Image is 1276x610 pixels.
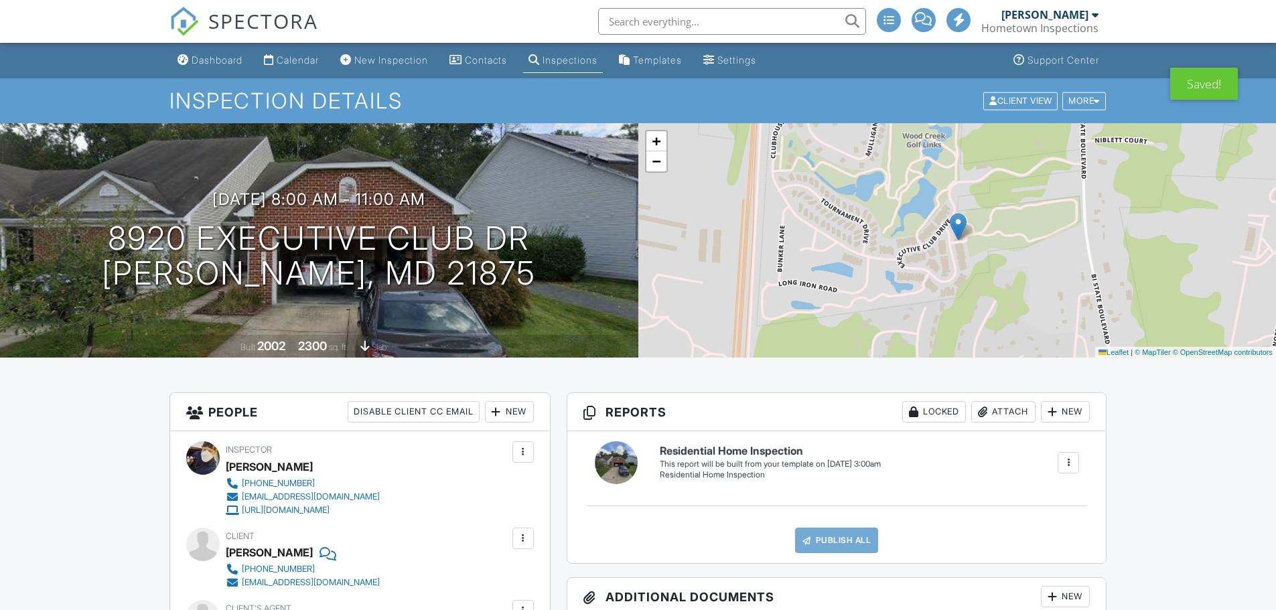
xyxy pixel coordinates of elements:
div: Templates [633,54,682,66]
h3: [DATE] 8:00 am - 11:00 am [212,190,425,208]
a: [PHONE_NUMBER] [226,562,380,576]
div: Locked [902,401,966,423]
img: Marker [950,213,967,240]
a: Publish All [795,528,879,553]
a: Zoom in [646,131,666,151]
span: | [1131,348,1133,356]
h3: People [170,393,550,431]
a: Support Center [1008,48,1105,73]
a: © OpenStreetMap contributors [1173,348,1273,356]
a: [EMAIL_ADDRESS][DOMAIN_NAME] [226,490,380,504]
a: Contacts [444,48,512,73]
a: Leaflet [1098,348,1129,356]
span: SPECTORA [208,7,318,35]
div: [PERSON_NAME] [1001,8,1088,21]
div: [EMAIL_ADDRESS][DOMAIN_NAME] [242,577,380,588]
div: Inspections [543,54,597,66]
a: Dashboard [172,48,248,73]
div: [PERSON_NAME] [226,542,313,562]
input: Search everything... [598,8,866,35]
div: New [1041,401,1090,423]
div: [PHONE_NUMBER] [242,478,315,489]
div: [EMAIL_ADDRESS][DOMAIN_NAME] [242,491,380,502]
a: [EMAIL_ADDRESS][DOMAIN_NAME] [226,576,380,589]
div: 2300 [298,339,327,353]
div: Settings [717,54,756,66]
a: New Inspection [335,48,433,73]
div: [URL][DOMAIN_NAME] [242,505,330,516]
span: Slab [372,342,386,352]
a: [URL][DOMAIN_NAME] [226,504,380,517]
div: New [485,401,534,423]
a: [PHONE_NUMBER] [226,477,380,490]
a: SPECTORA [169,18,318,46]
a: © MapTiler [1135,348,1171,356]
div: Contacts [465,54,507,66]
a: Client View [982,95,1061,105]
div: [PERSON_NAME] [226,457,313,477]
h3: Reports [567,393,1107,431]
div: Residential Home Inspection [660,469,881,481]
div: New Inspection [354,54,428,66]
a: Templates [614,48,687,73]
div: Saved! [1170,68,1238,100]
div: 2002 [257,339,285,353]
div: Client View [983,92,1058,110]
h1: 8920 Executive Club Dr [PERSON_NAME], MD 21875 [102,221,536,292]
div: Attach [971,401,1036,423]
div: Disable Client CC Email [348,401,480,423]
div: Dashboard [192,54,242,66]
div: Hometown Inspections [981,21,1098,35]
div: Calendar [277,54,319,66]
span: Client [226,531,255,541]
div: This report will be built from your template on [DATE] 3:00am [660,459,881,469]
h6: Residential Home Inspection [660,445,881,457]
div: More [1062,92,1106,110]
a: Settings [698,48,762,73]
div: [PHONE_NUMBER] [242,564,315,575]
a: Zoom out [646,151,666,171]
span: sq. ft. [329,342,348,352]
span: Built [240,342,255,352]
span: Inspector [226,445,272,455]
img: The Best Home Inspection Software - Spectora [169,7,199,36]
h1: Inspection Details [169,89,1107,112]
div: New [1041,586,1090,607]
a: Inspections [523,48,603,73]
a: Calendar [259,48,324,73]
span: − [652,153,660,169]
div: Support Center [1027,54,1099,66]
span: + [652,133,660,149]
